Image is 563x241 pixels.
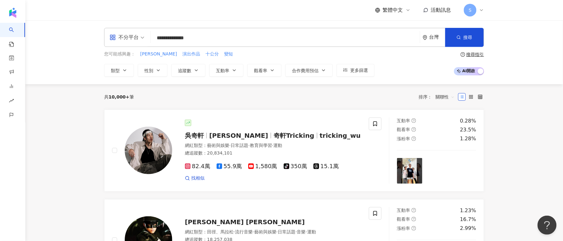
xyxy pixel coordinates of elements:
button: 追蹤數 [171,64,206,77]
button: 演出作品 [182,51,200,58]
img: post-image [397,158,423,184]
span: question-circle [412,136,416,141]
span: 活動訊息 [431,7,451,13]
span: [PERSON_NAME] [140,51,177,57]
div: 1.23% [460,207,476,214]
span: 350萬 [284,163,307,170]
span: tricking_wu [320,132,361,139]
span: · [295,229,297,234]
div: 排序： [419,92,458,102]
img: post-image [424,158,449,184]
span: · [248,143,250,148]
span: · [234,229,235,234]
span: 漲粉率 [397,226,410,231]
span: 觀看率 [397,127,410,132]
span: 日常話題 [278,229,295,234]
button: 互動率 [209,64,244,77]
span: 55.9萬 [217,163,242,170]
span: 互動率 [216,68,229,73]
button: 十公分 [205,51,219,58]
div: 網紅類型 ： [185,143,361,149]
span: question-circle [412,127,416,132]
span: 奇軒Tricking [274,132,314,139]
span: question-circle [412,118,416,123]
img: KOL Avatar [125,127,172,174]
a: 找相似 [185,175,205,181]
span: 十公分 [206,51,219,57]
span: · [276,229,278,234]
div: 0.28% [460,117,476,124]
span: 1,580萬 [248,163,277,170]
span: 運動 [307,229,316,234]
span: 藝術與娛樂 [207,143,229,148]
span: [PERSON_NAME] [209,132,268,139]
span: question-circle [412,226,416,231]
span: 10,000+ [109,94,130,99]
button: 觀看率 [247,64,281,77]
span: 找相似 [191,175,205,181]
span: 教育與學習 [250,143,272,148]
span: 運動 [273,143,282,148]
span: 日常話題 [231,143,248,148]
div: 網紅類型 ： [185,229,361,235]
span: 音樂 [297,229,306,234]
span: 關聯性 [436,92,455,102]
div: 23.5% [460,126,476,133]
span: environment [423,35,427,40]
button: 類型 [104,64,134,77]
span: 田徑、馬拉松 [207,229,234,234]
span: · [253,229,254,234]
img: post-image [451,158,476,184]
span: appstore [110,34,116,41]
span: 觀看率 [254,68,267,73]
span: rise [9,94,14,109]
button: [PERSON_NAME] [140,51,177,58]
span: 漲粉率 [397,136,410,141]
button: 更多篩選 [337,64,375,77]
span: question-circle [412,208,416,212]
div: 總追蹤數 ： 20,834,101 [185,150,361,156]
iframe: Help Scout Beacon - Open [538,216,557,235]
span: · [306,229,307,234]
span: 互動率 [397,118,410,123]
span: 吳奇軒 [185,132,204,139]
a: KOL Avatar吳奇軒[PERSON_NAME]奇軒Trickingtricking_wu網紅類型：藝術與娛樂·日常話題·教育與學習·運動總追蹤數：20,834,10182.4萬55.9萬1... [104,110,484,192]
div: 1.28% [460,135,476,142]
span: 82.4萬 [185,163,210,170]
span: 互動率 [397,208,410,213]
span: 更多篩選 [350,68,368,73]
span: 搜尋 [464,35,472,40]
button: 變短 [224,51,233,58]
span: question-circle [412,217,416,221]
div: 不分平台 [110,32,139,42]
button: 合作費用預估 [285,64,333,77]
span: 變短 [224,51,233,57]
span: 觀看率 [397,217,410,222]
span: · [229,143,231,148]
span: 合作費用預估 [292,68,319,73]
a: search [9,23,22,48]
span: 追蹤數 [178,68,191,73]
span: [PERSON_NAME] [PERSON_NAME] [185,218,305,226]
button: 性別 [138,64,168,77]
span: 您可能感興趣： [104,51,135,57]
div: 共 筆 [104,94,134,99]
button: 搜尋 [445,28,484,47]
div: 搜尋指引 [466,52,484,57]
span: 15.1萬 [313,163,339,170]
span: question-circle [461,52,465,57]
div: 2.99% [460,225,476,232]
span: · [272,143,273,148]
span: 繁體中文 [383,7,403,14]
span: 類型 [111,68,120,73]
span: 性別 [144,68,153,73]
span: 藝術與娛樂 [254,229,276,234]
div: 16.7% [460,216,476,223]
span: S [469,7,472,14]
span: 演出作品 [182,51,200,57]
img: logo icon [8,8,18,18]
div: 台灣 [429,35,445,40]
span: 流行音樂 [235,229,253,234]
